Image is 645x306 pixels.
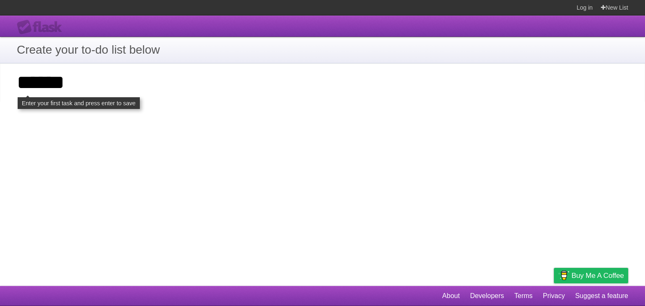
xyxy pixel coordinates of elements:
[575,288,628,304] a: Suggest a feature
[442,288,460,304] a: About
[558,268,569,283] img: Buy me a coffee
[543,288,565,304] a: Privacy
[17,20,67,35] div: Flask
[470,288,504,304] a: Developers
[17,41,628,59] h1: Create your to-do list below
[554,268,628,283] a: Buy me a coffee
[514,288,533,304] a: Terms
[572,268,624,283] span: Buy me a coffee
